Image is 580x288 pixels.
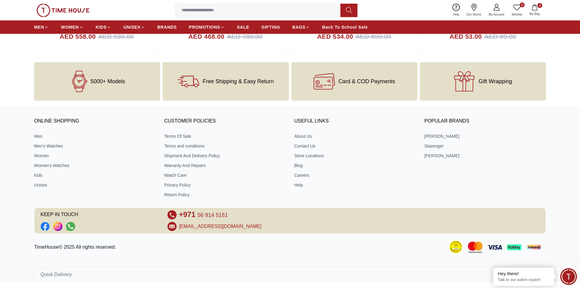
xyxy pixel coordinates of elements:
[123,22,145,33] a: UNISEX
[40,271,72,278] span: Quick Delivery
[179,210,228,219] a: +971 56 914 5151
[164,172,286,178] a: Watch Care
[40,222,50,231] a: Social Link
[197,212,228,218] span: 56 914 5151
[157,24,177,30] span: BRANDS
[34,117,156,126] h3: ONLINE SHOPPING
[484,32,516,41] span: AED 89.00
[123,24,140,30] span: UNISEX
[34,153,156,159] a: Women
[34,172,156,178] a: Kids
[34,267,546,282] button: Quick Delivery
[60,32,96,41] h4: AED 558.00
[339,78,395,84] span: Card & COD Payments
[292,24,305,30] span: BAGS
[292,22,310,33] a: BAGS
[189,22,225,33] a: PROMOTIONS
[294,117,416,126] h3: USEFUL LINKS
[90,78,125,84] span: 5000+ Models
[237,22,249,33] a: SALE
[34,133,156,139] a: Men
[322,22,368,33] a: Back To School Sale
[61,22,83,33] a: WOMEN
[203,78,274,84] span: Free Shipping & Easy Return
[164,133,286,139] a: Terms Of Sale
[448,240,463,254] img: Consumer Payment
[451,12,462,17] span: Help
[164,162,286,169] a: Warranty And Repairs
[66,222,75,231] a: Social Link
[294,172,416,178] a: Careers
[527,12,542,16] span: My Bag
[449,2,463,18] a: Help
[34,162,156,169] a: Women's Watches
[188,32,224,41] h4: AED 468.00
[189,24,220,30] span: PROMOTIONS
[261,22,280,33] a: GIFTING
[520,2,525,7] span: 0
[61,24,79,30] span: WOMEN
[498,277,550,283] p: Talk to our watch expert!
[424,133,546,139] a: [PERSON_NAME]
[164,143,286,149] a: Terms and conditions
[356,32,391,41] span: AED 890.00
[526,3,543,17] button: 4My Bag
[261,24,280,30] span: GIFTING
[449,32,482,41] h4: AED 53.00
[34,244,118,251] p: TimeHouse© 2025 All rights reserved.
[464,12,484,17] span: Our Stores
[537,3,542,8] span: 4
[53,222,62,231] a: Social Link
[34,22,49,33] a: MEN
[322,24,368,30] span: Back To School Sale
[479,78,512,84] span: Gift Wrapping
[294,162,416,169] a: Blog
[164,153,286,159] a: Shipment And Delivery Policy
[487,245,502,250] img: Visa
[424,117,546,126] h3: Popular Brands
[237,24,249,30] span: SALE
[227,32,262,41] span: AED 780.00
[294,153,416,159] a: Store Locations
[34,182,156,188] a: Unisex
[37,4,90,17] img: ...
[34,24,44,30] span: MEN
[498,271,550,277] div: Hey there!
[96,24,107,30] span: KIDS
[157,22,177,33] a: BRANDS
[468,242,483,253] img: Mastercard
[424,153,546,159] a: [PERSON_NAME]
[164,117,286,126] h3: CUSTOMER POLICIES
[34,143,156,149] a: Men's Watches
[294,182,416,188] a: Help
[164,182,286,188] a: Privacy Policy
[507,244,522,250] img: Tabby Payment
[40,222,50,231] li: Facebook
[98,32,134,41] span: AED 930.00
[179,223,262,230] a: [EMAIL_ADDRESS][DOMAIN_NAME]
[509,12,525,17] span: Wishlist
[317,32,353,41] h4: AED 534.00
[560,268,577,285] div: Chat Widget
[294,143,416,149] a: Contact Us
[40,210,159,219] span: KEEP IN TOUCH
[294,133,416,139] a: About Us
[486,12,507,17] span: My Account
[508,2,526,18] a: 0Wishlist
[164,192,286,198] a: Return Policy
[424,143,546,149] a: Slazenger
[526,245,541,250] img: Tamara Payment
[463,2,485,18] a: Our Stores
[96,22,111,33] a: KIDS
